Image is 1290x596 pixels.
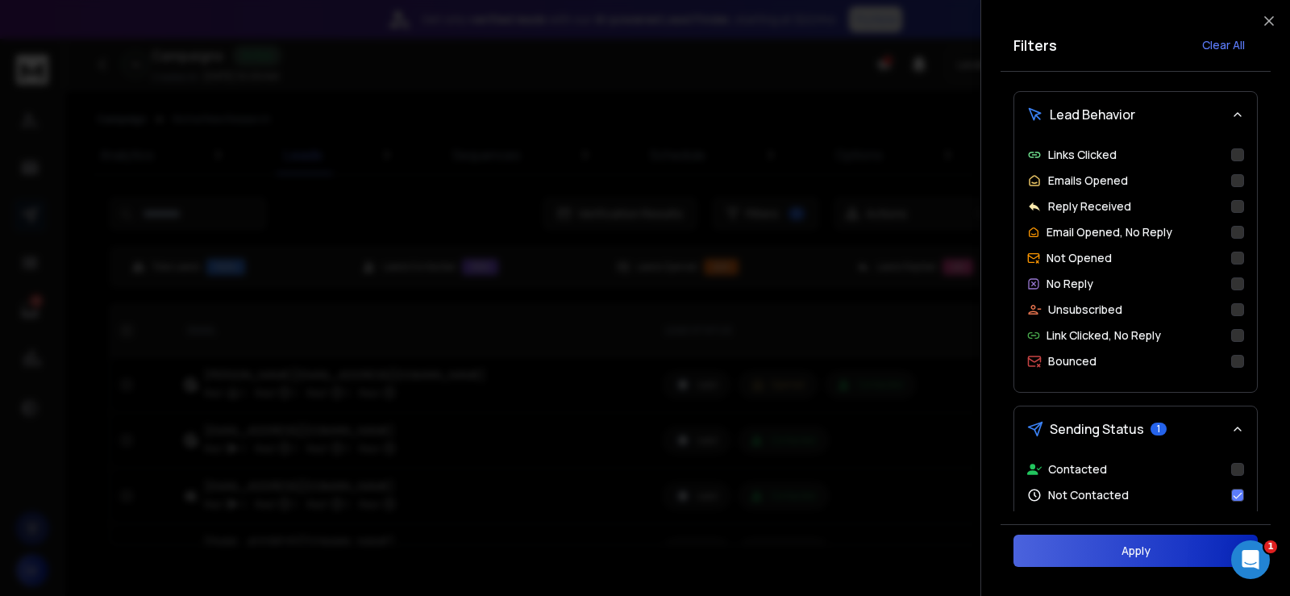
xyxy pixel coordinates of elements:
[1048,147,1117,163] p: Links Clicked
[1014,137,1257,392] div: Lead Behavior
[1047,327,1161,344] p: Link Clicked, No Reply
[1048,487,1129,503] p: Not Contacted
[1048,461,1107,477] p: Contacted
[1264,540,1277,553] span: 1
[1047,276,1093,292] p: No Reply
[1013,34,1057,56] h2: Filters
[1189,29,1258,61] button: Clear All
[1048,173,1128,189] p: Emails Opened
[1048,353,1096,369] p: Bounced
[1048,198,1131,215] p: Reply Received
[1050,105,1135,124] span: Lead Behavior
[1047,250,1112,266] p: Not Opened
[1050,419,1144,439] span: Sending Status
[1047,224,1172,240] p: Email Opened, No Reply
[1014,92,1257,137] button: Lead Behavior
[1014,406,1257,452] button: Sending Status1
[1013,535,1258,567] button: Apply
[1151,423,1167,436] span: 1
[1231,540,1270,579] iframe: Intercom live chat
[1048,302,1122,318] p: Unsubscribed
